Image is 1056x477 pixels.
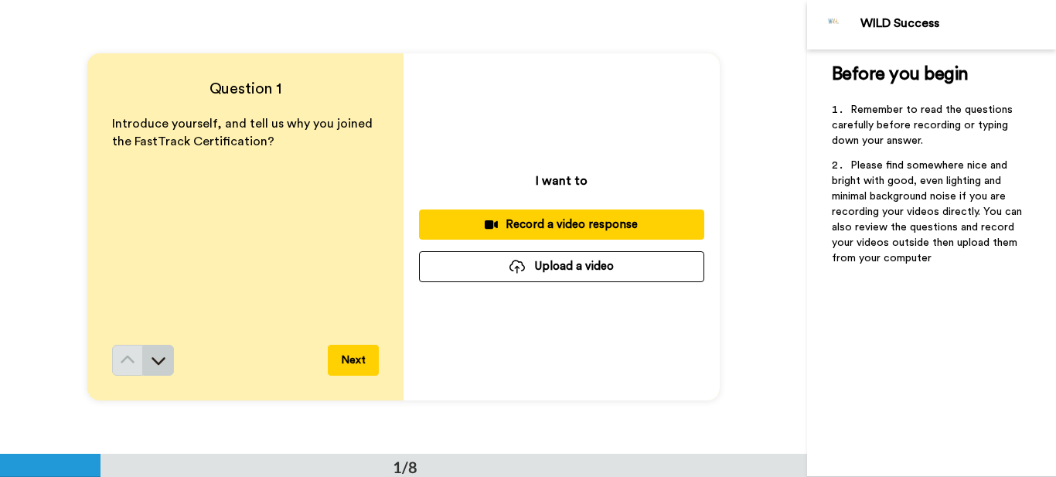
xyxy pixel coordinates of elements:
button: Record a video response [419,210,704,240]
span: Before you begin [832,65,969,83]
span: Please find somewhere nice and bright with good, even lighting and minimal background noise if yo... [832,160,1025,264]
button: Next [328,345,379,376]
button: Upload a video [419,251,704,281]
div: WILD Success [860,16,1055,31]
div: Record a video response [431,216,692,233]
span: Remember to read the questions carefully before recording or typing down your answer. [832,104,1016,146]
span: Introduce yourself, and tell us why you joined the FastTrack Certification? [112,118,376,148]
p: I want to [536,172,588,190]
h4: Question 1 [112,78,379,100]
img: Profile Image [816,6,853,43]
